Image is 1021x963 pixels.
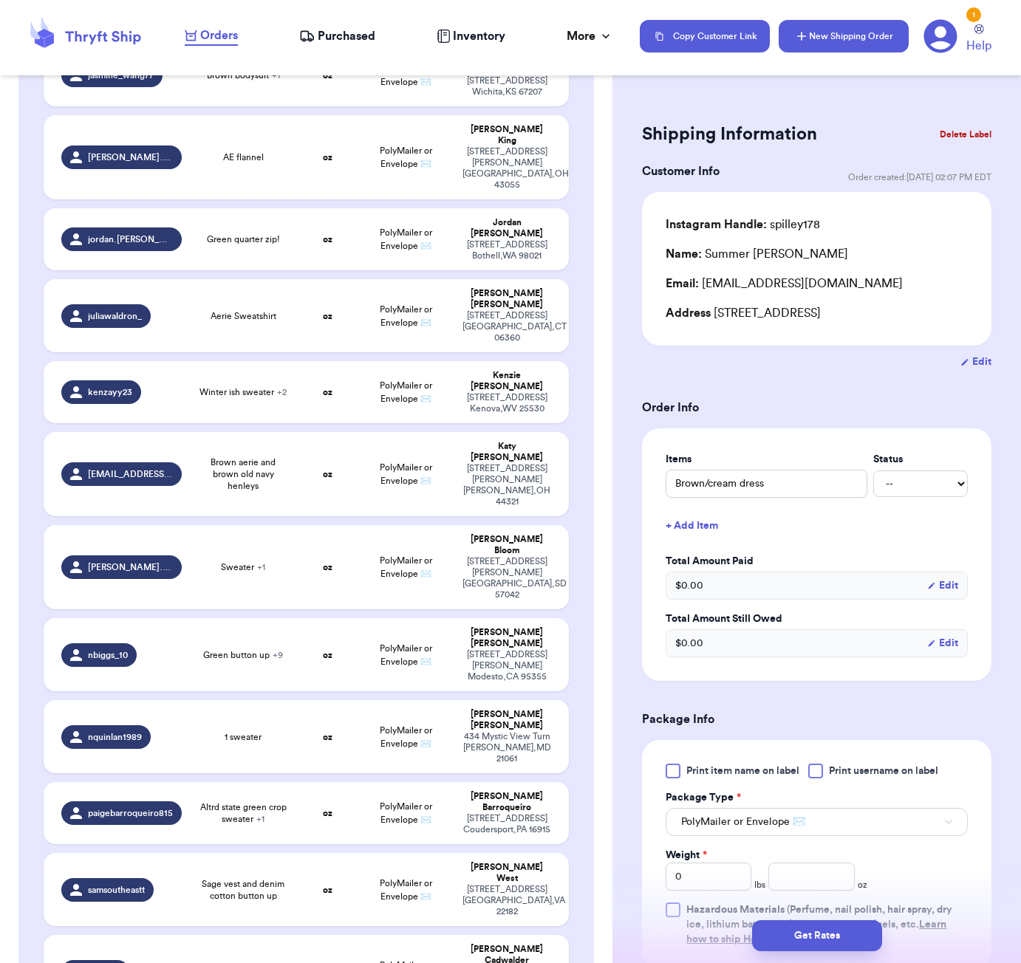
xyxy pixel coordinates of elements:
h3: Package Info [642,710,991,728]
h3: Order Info [642,399,991,417]
div: [PERSON_NAME] [PERSON_NAME] [462,288,552,310]
span: Help [966,37,991,55]
div: [PERSON_NAME] Bloom [462,534,552,556]
div: Summer [PERSON_NAME] [666,245,848,263]
span: Print username on label [829,764,938,778]
div: More [567,27,613,45]
div: [PERSON_NAME] King [462,124,552,146]
span: PolyMailer or Envelope ✉️ [380,556,432,578]
button: Get Rates [752,920,882,951]
span: Green button up [203,649,283,661]
span: Instagram Handle: [666,219,767,230]
span: $ 0.00 [675,636,703,651]
button: + Add Item [660,510,974,542]
span: Green quarter zip! [207,233,280,245]
span: PolyMailer or Envelope ✉️ [380,644,432,666]
button: New Shipping Order [779,20,909,52]
label: Total Amount Paid [666,554,968,569]
div: [STREET_ADDRESS] [GEOGRAPHIC_DATA] , CT 06360 [462,310,552,343]
span: Sweater [221,561,265,573]
button: Edit [927,636,958,651]
span: + 1 [257,563,265,572]
span: + 2 [277,388,287,397]
div: [STREET_ADDRESS] Kenova , WV 25530 [462,392,552,414]
div: [STREET_ADDRESS] [666,304,968,322]
span: Brown bodysuit [207,69,280,81]
span: PolyMailer or Envelope ✉️ [681,815,805,829]
span: + 1 [256,815,264,823]
span: PolyMailer or Envelope ✉️ [380,305,432,327]
span: Altrd state green crop sweater [199,801,287,825]
div: [STREET_ADDRESS][PERSON_NAME] [GEOGRAPHIC_DATA] , SD 57042 [462,556,552,600]
div: [STREET_ADDRESS] Coudersport , PA 16915 [462,813,552,835]
div: [PERSON_NAME] [PERSON_NAME] [462,627,552,649]
span: kenzayy23 [88,386,132,398]
div: Kenzie [PERSON_NAME] [462,370,552,392]
div: Katy [PERSON_NAME] [462,441,552,463]
span: oz [858,879,867,891]
span: [EMAIL_ADDRESS][DOMAIN_NAME] [88,468,173,480]
span: + 1 [272,71,280,80]
span: jordan.[PERSON_NAME] [88,233,173,245]
button: Delete Label [934,118,997,151]
strong: oz [323,388,332,397]
a: Help [966,24,991,55]
span: $ 0.00 [675,578,703,593]
div: [STREET_ADDRESS] [GEOGRAPHIC_DATA] , VA 22182 [462,884,552,917]
div: [STREET_ADDRESS][PERSON_NAME] [GEOGRAPHIC_DATA] , OH 43055 [462,146,552,191]
span: Order created: [DATE] 02:07 PM EDT [848,171,991,183]
strong: oz [323,885,332,894]
div: spilley178 [666,216,820,233]
span: Hazardous Materials [686,905,785,915]
span: Brown aerie and brown old navy henleys [199,456,287,492]
span: Aerie Sweatshirt [211,310,276,322]
span: Purchased [318,27,375,45]
button: PolyMailer or Envelope ✉️ [666,808,968,836]
div: [STREET_ADDRESS][PERSON_NAME] Modesto , CA 95355 [462,649,552,682]
span: Name: [666,248,702,260]
span: Email: [666,278,699,289]
strong: oz [323,312,332,321]
button: Edit [960,354,991,369]
strong: oz [323,651,332,659]
div: [PERSON_NAME] West [462,862,552,884]
span: Sage vest and denim cotton button up [199,878,287,902]
span: + 9 [273,651,283,659]
span: juliawaldron_ [88,310,142,322]
span: PolyMailer or Envelope ✉️ [380,463,432,485]
div: [PERSON_NAME] Barroqueiro [462,791,552,813]
button: Edit [927,578,958,593]
strong: oz [323,153,332,162]
span: Orders [200,27,238,44]
div: [PERSON_NAME] [PERSON_NAME] [462,709,552,731]
div: 1 [966,7,981,22]
span: nbiggs_10 [88,649,128,661]
a: 1 [923,19,957,53]
div: 434 Mystic View Turn [PERSON_NAME] , MD 21061 [462,731,552,764]
label: Items [666,452,867,467]
h3: Customer Info [642,162,720,180]
span: nquinlan1989 [88,731,142,743]
span: AE flannel [223,151,264,163]
span: jasmine_wang77 [88,69,154,81]
span: Address [666,307,711,319]
label: Package Type [666,790,741,805]
a: Purchased [299,27,375,45]
strong: oz [323,733,332,741]
span: PolyMailer or Envelope ✉️ [380,726,432,748]
span: paigebarroqueiro815 [88,807,173,819]
span: PolyMailer or Envelope ✉️ [380,802,432,824]
div: [STREET_ADDRESS] Wichita , KS 67207 [462,75,552,97]
strong: oz [323,71,332,80]
span: (Perfume, nail polish, hair spray, dry ice, lithium batteries, firearms, lighters, fuels, etc. ) [686,905,952,945]
strong: oz [323,563,332,572]
strong: oz [323,235,332,244]
a: Orders [185,27,238,46]
strong: oz [323,809,332,818]
label: Status [873,452,968,467]
span: Print item name on label [686,764,799,778]
span: PolyMailer or Envelope ✉️ [380,381,432,403]
span: samsoutheastt [88,884,145,896]
span: lbs [754,879,765,891]
span: Winter ish sweater [199,386,287,398]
